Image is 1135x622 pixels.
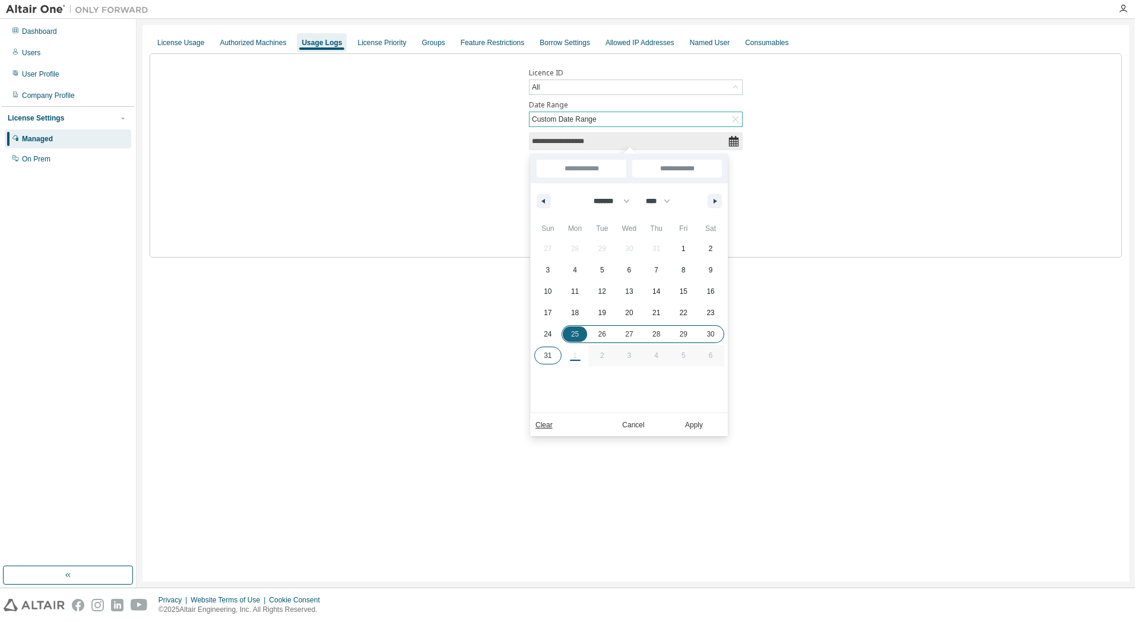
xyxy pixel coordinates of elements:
[530,154,542,174] span: [DATE]
[530,80,742,94] div: All
[681,259,686,281] span: 8
[697,238,724,259] button: 2
[616,259,643,281] button: 6
[643,323,670,345] button: 28
[697,259,724,281] button: 9
[643,302,670,323] button: 21
[616,302,643,323] button: 20
[616,323,643,345] button: 27
[681,238,686,259] span: 1
[546,259,550,281] span: 3
[544,323,551,345] span: 24
[670,281,698,302] button: 15
[588,302,616,323] button: 19
[22,27,57,36] div: Dashboard
[530,194,542,225] span: This Week
[422,38,445,47] div: Groups
[220,38,286,47] div: Authorized Machines
[534,281,562,302] button: 10
[697,302,724,323] button: 23
[625,302,633,323] span: 20
[534,219,562,238] span: Sun
[571,323,579,345] span: 25
[571,281,579,302] span: 11
[605,419,662,431] button: Cancel
[529,68,743,78] label: Licence ID
[544,345,551,366] span: 31
[706,302,714,323] span: 23
[643,259,670,281] button: 7
[598,281,606,302] span: 12
[4,599,65,611] img: altair_logo.svg
[534,302,562,323] button: 17
[654,259,658,281] span: 7
[706,323,714,345] span: 30
[562,302,589,323] button: 18
[670,323,698,345] button: 29
[616,281,643,302] button: 13
[643,281,670,302] button: 14
[709,259,713,281] span: 9
[706,281,714,302] span: 16
[535,419,553,431] a: Clear
[91,599,104,611] img: instagram.svg
[157,38,204,47] div: License Usage
[191,595,269,605] div: Website Terms of Use
[598,323,606,345] span: 26
[562,323,589,345] button: 25
[22,69,59,79] div: User Profile
[680,302,687,323] span: 22
[544,281,551,302] span: 10
[652,281,660,302] span: 14
[625,323,633,345] span: 27
[530,174,542,194] span: [DATE]
[562,281,589,302] button: 11
[588,259,616,281] button: 5
[529,100,743,110] label: Date Range
[652,323,660,345] span: 28
[302,38,342,47] div: Usage Logs
[534,323,562,345] button: 24
[530,112,742,126] div: Custom Date Range
[588,281,616,302] button: 12
[131,599,148,611] img: youtube.svg
[652,302,660,323] span: 21
[605,38,674,47] div: Allowed IP Addresses
[588,323,616,345] button: 26
[269,595,326,605] div: Cookie Consent
[158,605,327,615] p: © 2025 Altair Engineering, Inc. All Rights Reserved.
[530,113,598,126] div: Custom Date Range
[562,219,589,238] span: Mon
[616,219,643,238] span: Wed
[670,259,698,281] button: 8
[745,38,788,47] div: Consumables
[534,259,562,281] button: 3
[598,302,606,323] span: 19
[22,91,75,100] div: Company Profile
[534,345,562,366] button: 31
[573,259,577,281] span: 4
[562,259,589,281] button: 4
[72,599,84,611] img: facebook.svg
[111,599,123,611] img: linkedin.svg
[530,287,542,318] span: Last Month
[680,323,687,345] span: 29
[665,419,722,431] button: Apply
[600,259,604,281] span: 5
[625,281,633,302] span: 13
[670,219,698,238] span: Fri
[588,219,616,238] span: Tue
[690,38,730,47] div: Named User
[22,154,50,164] div: On Prem
[571,302,579,323] span: 18
[697,323,724,345] button: 30
[357,38,406,47] div: License Priority
[670,302,698,323] button: 22
[697,219,724,238] span: Sat
[530,256,542,287] span: This Month
[158,595,191,605] div: Privacy
[461,38,524,47] div: Feature Restrictions
[22,134,53,144] div: Managed
[680,281,687,302] span: 15
[544,302,551,323] span: 17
